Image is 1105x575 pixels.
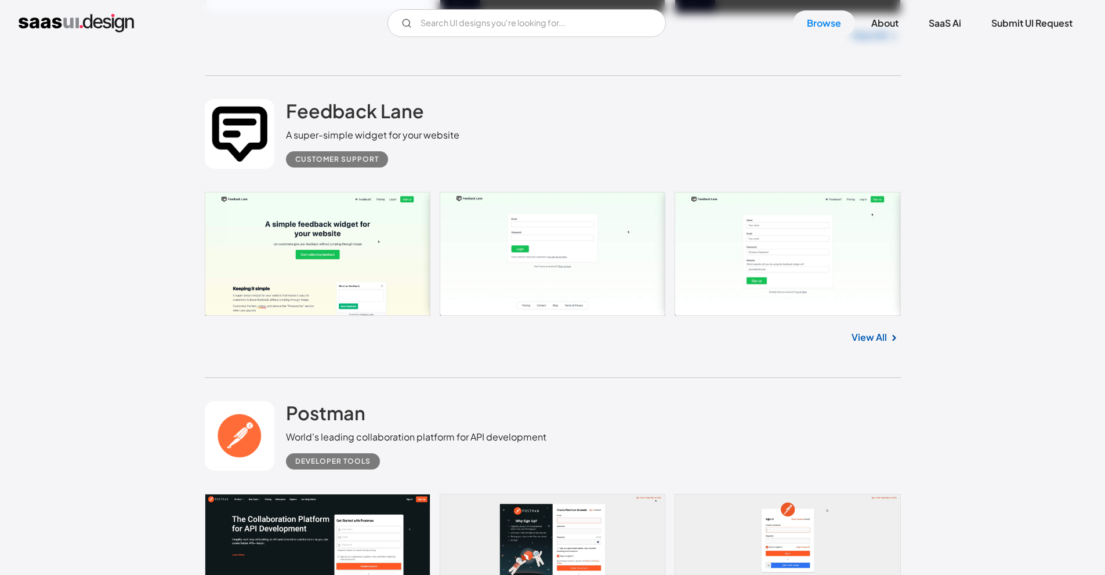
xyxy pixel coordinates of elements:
[295,152,379,166] div: Customer Support
[19,14,134,32] a: home
[286,401,365,424] h2: Postman
[387,9,666,37] form: Email Form
[286,128,459,142] div: A super-simple widget for your website
[387,9,666,37] input: Search UI designs you're looking for...
[286,99,424,122] h2: Feedback Lane
[295,454,371,468] div: Developer tools
[793,10,855,36] a: Browse
[915,10,975,36] a: SaaS Ai
[977,10,1086,36] a: Submit UI Request
[852,330,887,344] a: View All
[286,99,424,128] a: Feedback Lane
[857,10,912,36] a: About
[286,401,365,430] a: Postman
[286,430,546,444] div: World's leading collaboration platform for API development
